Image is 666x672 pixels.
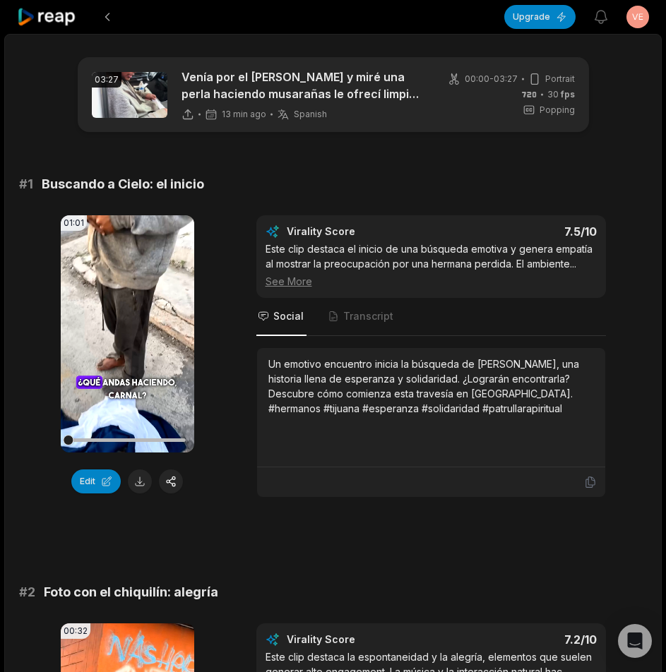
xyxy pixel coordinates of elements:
span: Transcript [343,309,393,323]
button: Edit [71,469,121,493]
div: Virality Score [287,224,439,239]
span: 13 min ago [222,109,266,120]
p: Venía por el [PERSON_NAME] y miré una perla haciendo musarañas le ofrecí limpiar un [PERSON_NAME]... [182,68,425,102]
span: 00:00 - 03:27 [465,73,518,85]
span: Popping [540,104,575,116]
span: Spanish [294,109,327,120]
div: Un emotivo encuentro inicia la búsqueda de [PERSON_NAME], una historia llena de esperanza y solid... [268,356,594,416]
nav: Tabs [256,298,606,336]
span: Social [273,309,304,323]
span: 30 [547,88,575,101]
video: Your browser does not support mp4 format. [61,215,194,452]
span: fps [561,89,575,100]
div: 03:27 [92,72,121,88]
span: Foto con el chiquilín: alegría [44,582,218,602]
span: Portrait [545,73,575,85]
button: Upgrade [504,5,576,29]
span: # 2 [19,582,35,602]
div: Este clip destaca el inicio de una búsqueda emotiva y genera empatía al mostrar la preocupación p... [266,241,597,289]
div: See More [266,274,597,289]
div: Open Intercom Messenger [618,624,652,658]
div: 7.2 /10 [445,632,597,647]
span: Buscando a Cielo: el inicio [42,174,204,194]
span: # 1 [19,174,33,194]
div: Virality Score [287,632,439,647]
div: 7.5 /10 [445,224,597,239]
